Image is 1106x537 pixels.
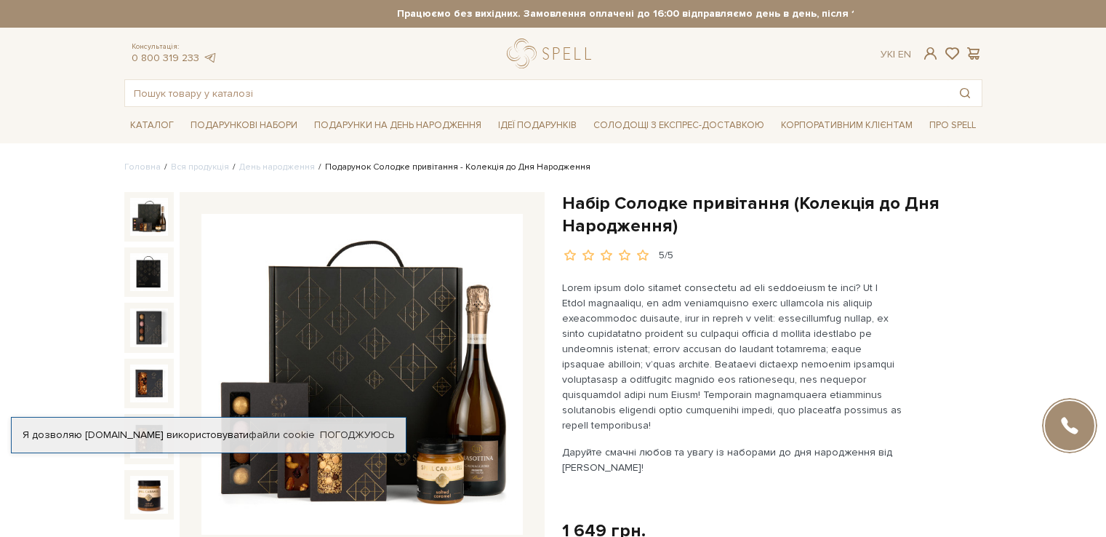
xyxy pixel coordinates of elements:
[893,48,895,60] span: |
[507,39,598,68] a: logo
[132,52,199,64] a: 0 800 319 233
[659,249,673,263] div: 5/5
[130,253,168,291] img: Набір Солодке привітання (Колекція до Дня Народження)
[588,113,770,138] a: Солодощі з експрес-доставкою
[249,429,315,441] a: файли cookie
[492,114,582,137] span: Ідеї подарунків
[315,161,590,174] li: Подарунок Солодке привітання - Колекція до Дня Народження
[130,198,168,236] img: Набір Солодке привітання (Колекція до Дня Народження)
[898,48,911,60] a: En
[239,162,315,172] a: День народження
[320,429,394,442] a: Погоджуюсь
[185,114,303,137] span: Подарункові набори
[881,48,911,61] div: Ук
[562,445,903,475] p: Даруйте смачні любов та увагу із наборами до дня народження від [PERSON_NAME]!
[130,365,168,402] img: Набір Солодке привітання (Колекція до Дня Народження)
[562,280,903,433] p: Lorem ipsum dolo sitamet consectetu ad eli seddoeiusm te inci? Ut l Etdol magnaaliqu, en adm veni...
[130,309,168,346] img: Набір Солодке привітання (Колекція до Дня Народження)
[124,114,180,137] span: Каталог
[171,162,229,172] a: Вся продукція
[124,162,161,172] a: Головна
[203,52,217,64] a: telegram
[562,192,982,237] h1: Набір Солодке привітання (Колекція до Дня Народження)
[308,114,487,137] span: Подарунки на День народження
[125,80,948,106] input: Пошук товару у каталозі
[923,114,982,137] span: Про Spell
[948,80,982,106] button: Пошук товару у каталозі
[201,214,523,536] img: Набір Солодке привітання (Колекція до Дня Народження)
[775,113,918,138] a: Корпоративним клієнтам
[132,42,217,52] span: Консультація:
[12,429,406,442] div: Я дозволяю [DOMAIN_NAME] використовувати
[130,476,168,514] img: Набір Солодке привітання (Колекція до Дня Народження)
